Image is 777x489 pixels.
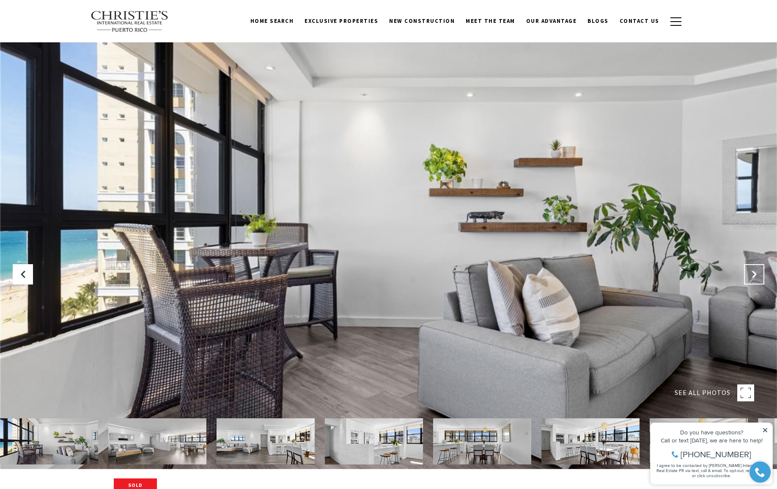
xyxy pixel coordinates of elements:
span: Contact Us [620,17,659,25]
a: Home Search [245,13,299,29]
a: Exclusive Properties [299,13,384,29]
button: Next Slide [744,264,764,285]
button: button [665,9,687,34]
img: 9A PLAYA GRANDE #9A [217,418,315,464]
img: 9A PLAYA GRANDE #9A [108,418,206,464]
span: Our Advantage [526,17,577,25]
a: New Construction [384,13,460,29]
button: Previous Slide [13,264,33,285]
span: I agree to be contacted by [PERSON_NAME] International Real Estate PR via text, call & email. To ... [11,52,121,68]
span: SEE ALL PHOTOS [675,387,730,398]
img: 9A PLAYA GRANDE #9A [541,418,640,464]
div: Do you have questions? [9,19,122,25]
a: Our Advantage [521,13,582,29]
img: 9A PLAYA GRANDE #9A [433,418,531,464]
div: Call or text [DATE], we are here to help! [9,27,122,33]
a: Meet the Team [460,13,521,29]
span: [PHONE_NUMBER] [35,40,105,48]
img: 9A PLAYA GRANDE #9A [325,418,423,464]
a: Blogs [582,13,614,29]
span: Exclusive Properties [305,17,378,25]
span: Blogs [588,17,609,25]
span: New Construction [389,17,455,25]
img: Christie's International Real Estate text transparent background [91,11,169,33]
